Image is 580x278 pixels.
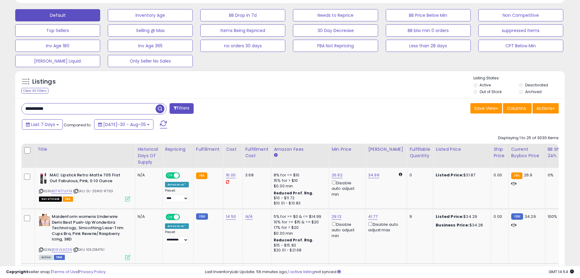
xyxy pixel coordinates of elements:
div: $34.29 [436,214,486,219]
div: Fulfillment [196,146,221,153]
div: Min Price [332,146,363,153]
span: FBA [63,197,73,202]
div: ASIN: [39,172,130,201]
div: 10% for >= $15 & <= $20 [274,219,324,225]
a: 16.00 [226,172,236,178]
div: N/A [138,214,158,219]
b: Business Price: [436,222,469,228]
button: Last 7 Days [22,119,63,130]
button: Only Seller No Sales [108,55,193,67]
small: FBA [196,172,207,179]
div: Last InventoryLab Update: 56 minutes ago, not synced. [205,269,574,275]
div: $15 - $15.83 [274,243,324,248]
div: Cost [226,146,240,153]
label: Out of Stock [480,89,502,94]
div: 15% for > $10 [274,178,324,183]
div: seller snap | | [6,269,106,275]
label: Active [480,82,491,88]
div: Title [37,146,132,153]
button: CPT Below Min [478,40,563,52]
span: OFF [179,215,189,220]
button: BB Price Below Min [386,9,471,21]
span: | SKU: 1052184751 [73,247,104,252]
span: All listings currently available for purchase on Amazon [39,255,53,260]
div: 0 [410,172,428,178]
small: FBM [196,213,208,220]
b: Reduced Prof. Rng. [274,190,314,196]
div: 5% for >= $0 & <= $14.99 [274,214,324,219]
a: B09V1LRZ36 [51,247,72,252]
span: 34.29 [525,214,536,219]
button: Needs to Reprice [293,9,378,21]
small: FBM [511,213,523,220]
button: BB blw min 0 orders [386,24,471,37]
button: Inventory Age [108,9,193,21]
span: ON [166,215,174,220]
div: Displaying 1 to 25 of 3030 items [498,135,559,141]
b: Maidenform womens Underwire Demi Best Push-Up Wonderbra Technology, Smoothing Lace-Trim Cups Bra,... [52,214,126,244]
a: Terms of Use [52,269,78,275]
b: Reduced Prof. Rng. [274,237,314,243]
button: Filters [170,103,193,114]
span: 2025-08-13 14:54 GMT [549,269,574,275]
div: $10 - $11.72 [274,196,324,201]
div: 8% for <= $10 [274,172,324,178]
div: Current Buybox Price [511,146,543,159]
span: 26.9 [524,172,533,178]
div: $20.01 - $21.68 [274,248,324,253]
button: no orders 30 days [200,40,285,52]
b: MAC Lipstick Retro Matte 705 Flat Out Fabulous, Pink, 0.10 Ounce [50,172,124,185]
div: Listed Price [436,146,488,153]
b: Listed Price: [436,172,463,178]
span: | SKU: 0L-Z5W0-R7SG [73,189,113,193]
div: N/A [138,172,158,178]
label: Archived [525,89,542,94]
span: FBM [54,255,65,260]
div: Preset: [165,189,189,202]
a: 34.99 [368,172,379,178]
div: $10.01 - $10.83 [274,201,324,206]
span: All listings that are currently out of stock and unavailable for purchase on Amazon [39,197,62,202]
div: Fulfillment Cost [245,146,269,159]
div: $31.87 [436,172,486,178]
button: Selling @ Max [108,24,193,37]
img: 31wToJtXUwL._SL40_.jpg [39,172,48,185]
span: OFF [179,173,189,178]
button: FBA Not Repricing [293,40,378,52]
a: B07N77JLFM [51,189,72,194]
button: suppressed items [478,24,563,37]
div: 17% for > $20 [274,225,324,230]
div: $0.30 min [274,183,324,189]
div: BB Share 24h. [548,146,570,159]
div: $0.30 min [274,231,324,236]
button: [DATE]-30 - Aug-05 [94,119,153,130]
button: Actions [533,103,559,114]
a: 14.50 [226,214,236,220]
div: Historical Days Of Supply [138,146,160,165]
p: Listing States: [473,75,565,81]
div: 3.68 [245,172,266,178]
span: ON [166,173,174,178]
div: $34.28 [436,222,486,228]
img: 41byfQ5sVCL._SL40_.jpg [39,214,50,226]
button: Non Competitive [478,9,563,21]
div: Disable auto adjust max [368,221,402,233]
strong: Copyright [6,269,28,275]
b: Listed Price: [436,214,463,219]
button: 30 Day Decrease [293,24,378,37]
button: Top Sellers [15,24,100,37]
a: 26.92 [332,172,343,178]
div: 9 [410,214,428,219]
button: Items Being Repriced [200,24,285,37]
div: 0% [548,172,568,178]
a: N/A [245,214,252,220]
div: Ship Price [494,146,506,159]
div: Repricing [165,146,191,153]
div: Amazon AI * [165,223,189,229]
span: [DATE]-30 - Aug-05 [103,121,146,128]
div: [PERSON_NAME] [368,146,404,153]
a: 1 active listing [288,269,315,275]
div: ASIN: [39,214,130,259]
a: Privacy Policy [79,269,106,275]
span: Columns [507,105,526,111]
